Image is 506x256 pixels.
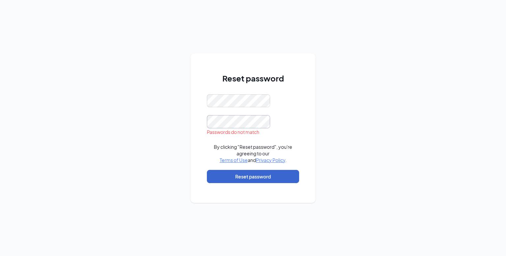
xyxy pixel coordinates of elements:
[207,73,299,84] h1: Reset password
[256,157,285,163] a: Privacy Policy
[207,170,299,183] button: Reset password
[207,128,299,136] div: Passwords do not match
[207,144,299,163] div: By clicking "Reset password", you're agreeing to our and .
[220,157,248,163] a: Terms of Use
